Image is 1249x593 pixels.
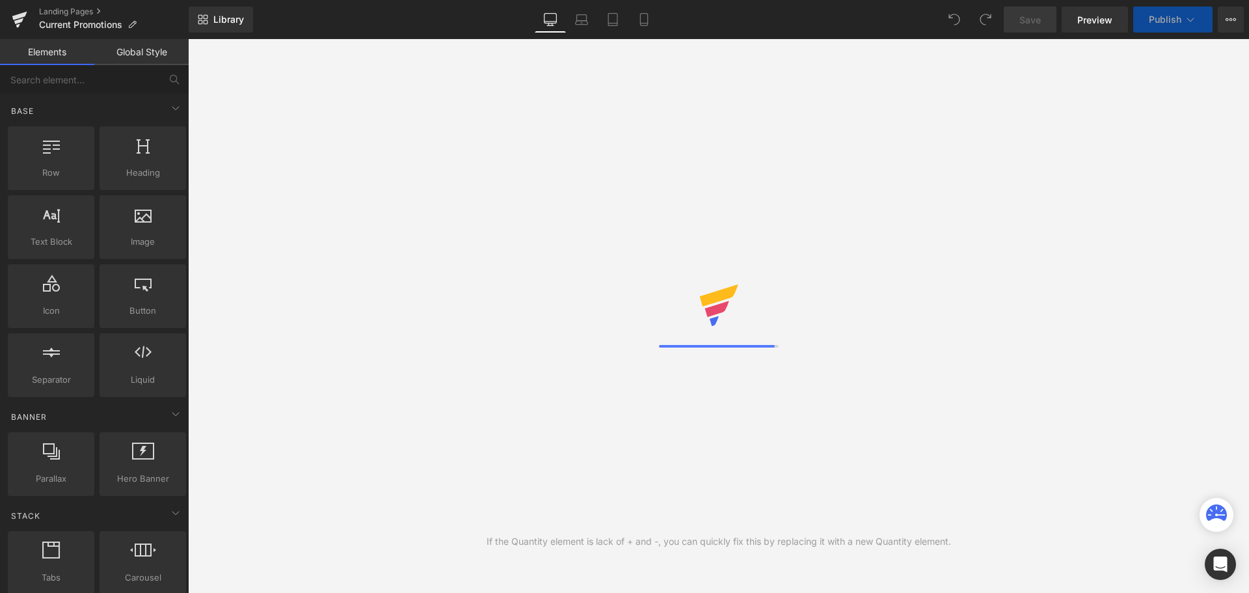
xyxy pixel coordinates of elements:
span: Stack [10,510,42,522]
span: Banner [10,411,48,423]
a: New Library [189,7,253,33]
button: Undo [941,7,967,33]
span: Text Block [12,235,90,249]
div: Open Intercom Messenger [1205,549,1236,580]
span: Parallax [12,472,90,486]
span: Library [213,14,244,25]
span: Separator [12,373,90,387]
a: Desktop [535,7,566,33]
span: Hero Banner [103,472,182,486]
span: Current Promotions [39,20,122,30]
span: Preview [1077,13,1112,27]
span: Tabs [12,571,90,585]
a: Mobile [628,7,660,33]
span: Publish [1149,14,1181,25]
button: Redo [973,7,999,33]
a: Laptop [566,7,597,33]
div: If the Quantity element is lack of + and -, you can quickly fix this by replacing it with a new Q... [487,534,951,549]
span: Row [12,166,90,180]
a: Global Style [94,39,189,65]
span: Image [103,235,182,249]
span: Icon [12,304,90,318]
span: Carousel [103,571,182,585]
a: Landing Pages [39,7,189,17]
a: Tablet [597,7,628,33]
span: Base [10,105,35,117]
a: Preview [1062,7,1128,33]
button: Publish [1133,7,1213,33]
span: Liquid [103,373,182,387]
span: Button [103,304,182,318]
span: Heading [103,166,182,180]
button: More [1218,7,1244,33]
span: Save [1019,13,1041,27]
